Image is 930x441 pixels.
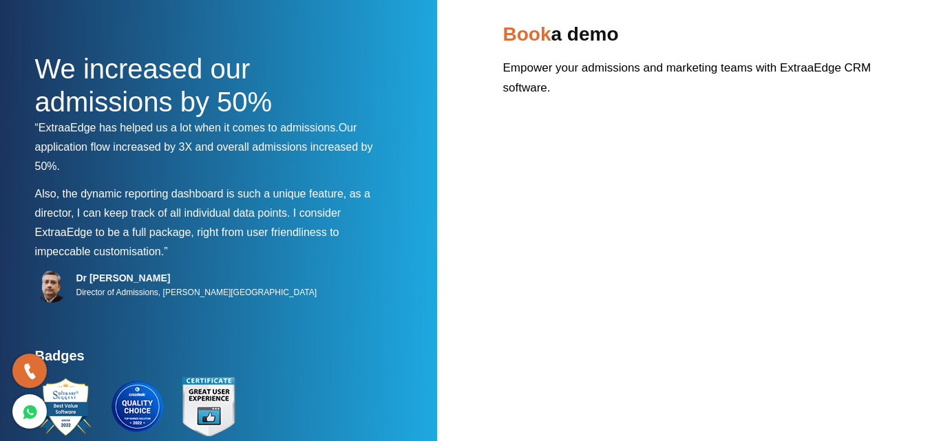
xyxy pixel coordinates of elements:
[35,188,370,219] span: Also, the dynamic reporting dashboard is such a unique feature, as a director, I can keep track o...
[503,58,896,108] p: Empower your admissions and marketing teams with ExtraaEdge CRM software.
[35,122,373,172] span: Our application flow increased by 3X and overall admissions increased by 50%.
[76,284,317,301] p: Director of Admissions, [PERSON_NAME][GEOGRAPHIC_DATA]
[76,272,317,284] h5: Dr [PERSON_NAME]
[503,18,896,58] h2: a demo
[35,54,273,117] span: We increased our admissions by 50%
[35,122,339,133] span: “ExtraaEdge has helped us a lot when it comes to admissions.
[35,207,341,257] span: I consider ExtraaEdge to be a full package, right from user friendliness to impeccable customisat...
[503,23,551,45] span: Book
[35,347,386,372] h4: Badges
